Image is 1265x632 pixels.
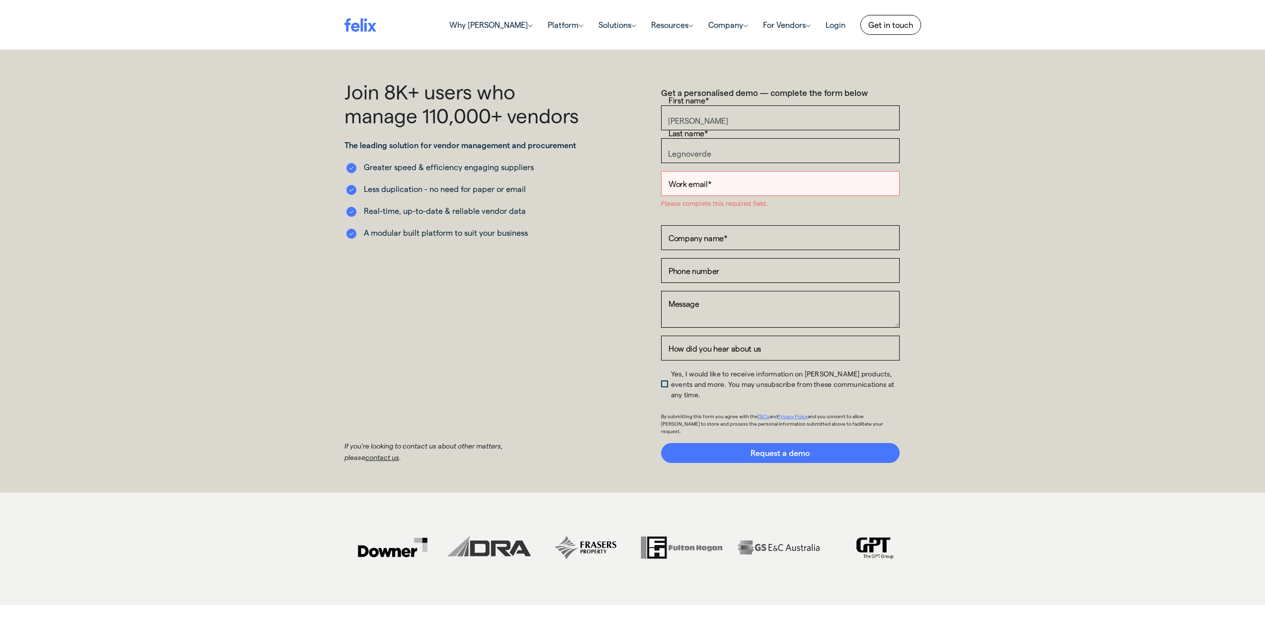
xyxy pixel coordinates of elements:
[443,525,535,570] img: dra_logo-B&W
[644,15,701,35] a: Resources
[540,15,591,35] a: Platform
[671,369,894,399] span: Yes, I would like to receive information on [PERSON_NAME] products, events and more. You may unsu...
[442,15,540,35] a: Why [PERSON_NAME]
[733,525,824,570] img: G&S-B&W
[344,140,576,150] strong: The leading solution for vendor management and procurement
[344,441,543,463] p: If you're looking to contact us about other matters, please .
[344,227,583,239] li: A modular built platform to suit your business
[344,80,583,127] h1: Join 8K+ users who manage 110,000+ vendors
[818,15,853,35] a: Login
[661,88,868,97] strong: Get a personalised demo — complete the form below
[661,413,883,434] span: and you consent to allow [PERSON_NAME] to store and process the personal information submitted ab...
[778,413,808,419] a: Privacy Policy
[758,413,769,419] a: T&Cs
[756,15,818,35] a: For Vendors
[661,413,758,419] span: By submitting this form you agree with the
[701,15,756,35] a: Company
[661,198,768,208] label: Please complete this required field.
[540,525,631,570] img: frasers logo
[591,15,644,35] a: Solutions
[860,15,921,35] a: Get in touch
[344,183,583,195] li: Less duplication - no need for paper or email
[636,525,728,570] img: Fulton-Hogan-BW-168-90-l
[344,161,583,173] li: Greater speed & efficiency engaging suppliers
[365,453,399,461] a: contact us
[829,525,921,570] img: gpt logo
[769,413,778,419] span: and
[661,443,900,463] input: Request a demo
[347,525,438,570] img: downer
[344,18,376,31] img: felix logo
[344,205,583,217] li: Real-time, up-to-date & reliable vendor data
